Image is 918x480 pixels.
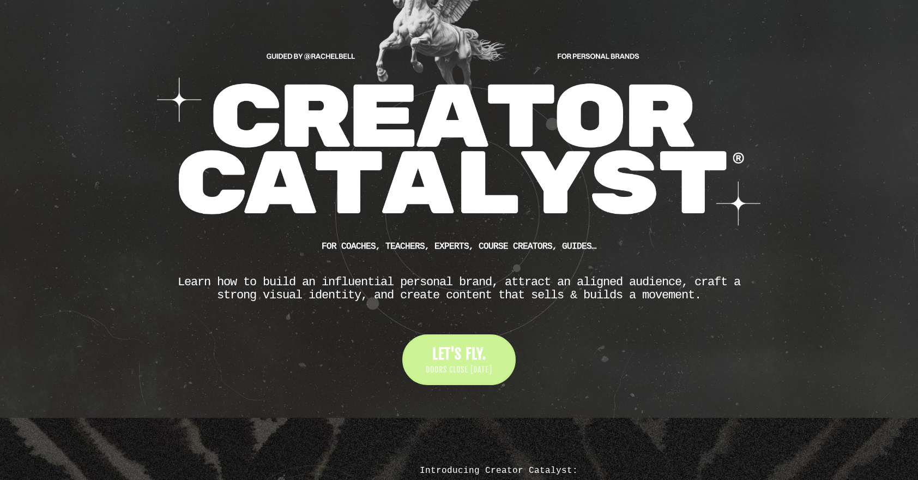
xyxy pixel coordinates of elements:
[432,345,486,363] span: LET'S FLY.
[420,464,765,477] div: Introducing Creator Catalyst:
[159,275,759,302] div: Learn how to build an influential personal brand, attract an aligned audience, craft a strong vis...
[322,241,596,251] b: FOR Coaches, teachers, experts, course creators, guides…
[402,334,516,385] a: LET'S FLY. DOORS CLOSE [DATE]
[426,364,492,375] span: DOORS CLOSE [DATE]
